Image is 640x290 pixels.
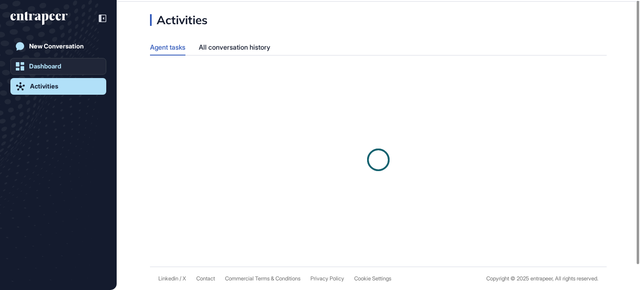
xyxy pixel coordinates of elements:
[354,275,391,282] a: Cookie Settings
[196,275,215,282] span: Contact
[150,39,185,55] div: Agent tasks
[158,275,178,282] a: Linkedin
[29,43,84,50] div: New Conversation
[10,58,106,75] a: Dashboard
[182,275,186,282] a: X
[10,78,106,95] a: Activities
[10,12,67,25] div: entrapeer-logo
[486,275,598,282] div: Copyright © 2025 entrapeer, All rights reserved.
[10,38,106,55] a: New Conversation
[225,275,300,282] a: Commercial Terms & Conditions
[310,275,344,282] a: Privacy Policy
[180,275,181,282] span: /
[150,14,207,26] div: Activities
[199,39,270,55] div: All conversation history
[29,63,61,70] div: Dashboard
[30,83,58,90] div: Activities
